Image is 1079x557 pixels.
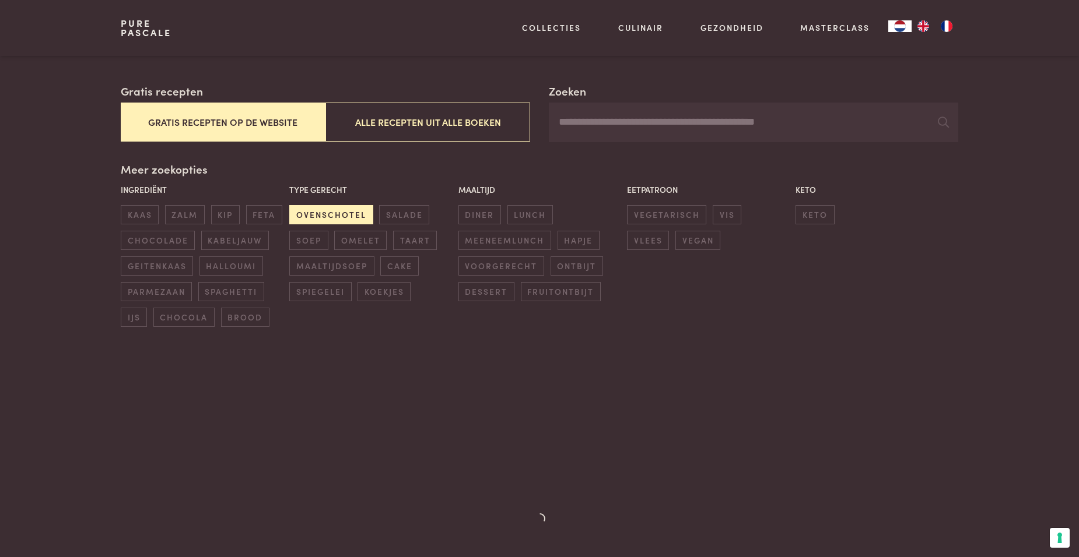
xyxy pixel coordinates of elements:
[796,205,834,224] span: keto
[458,256,544,276] span: voorgerecht
[121,205,159,224] span: kaas
[201,231,269,250] span: kabeljauw
[289,282,351,301] span: spiegelei
[289,256,374,276] span: maaltijdsoep
[358,282,411,301] span: koekjes
[211,205,240,224] span: kip
[888,20,958,32] aside: Language selected: Nederlands
[507,205,553,224] span: lunch
[888,20,912,32] div: Language
[521,282,601,301] span: fruitontbijt
[558,231,600,250] span: hapje
[121,19,171,37] a: PurePascale
[199,256,263,276] span: halloumi
[289,205,373,224] span: ovenschotel
[458,184,621,196] p: Maaltijd
[549,83,586,100] label: Zoeken
[380,256,419,276] span: cake
[379,205,429,224] span: salade
[289,184,452,196] p: Type gerecht
[325,103,530,142] button: Alle recepten uit alle boeken
[165,205,205,224] span: zalm
[627,184,790,196] p: Eetpatroon
[393,231,437,250] span: taart
[912,20,958,32] ul: Language list
[458,231,551,250] span: meeneemlunch
[198,282,264,301] span: spaghetti
[121,103,325,142] button: Gratis recepten op de website
[121,256,193,276] span: geitenkaas
[334,231,387,250] span: omelet
[458,205,501,224] span: diner
[935,20,958,32] a: FR
[1050,528,1070,548] button: Uw voorkeuren voor toestemming voor trackingtechnologieën
[121,308,147,327] span: ijs
[221,308,269,327] span: brood
[121,83,203,100] label: Gratis recepten
[121,282,192,301] span: parmezaan
[121,231,195,250] span: chocolade
[121,184,283,196] p: Ingrediënt
[289,231,328,250] span: soep
[246,205,282,224] span: feta
[618,22,663,34] a: Culinair
[551,256,603,276] span: ontbijt
[522,22,581,34] a: Collecties
[800,22,870,34] a: Masterclass
[912,20,935,32] a: EN
[713,205,741,224] span: vis
[153,308,215,327] span: chocola
[627,231,669,250] span: vlees
[888,20,912,32] a: NL
[700,22,763,34] a: Gezondheid
[675,231,720,250] span: vegan
[627,205,706,224] span: vegetarisch
[458,282,514,301] span: dessert
[796,184,958,196] p: Keto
